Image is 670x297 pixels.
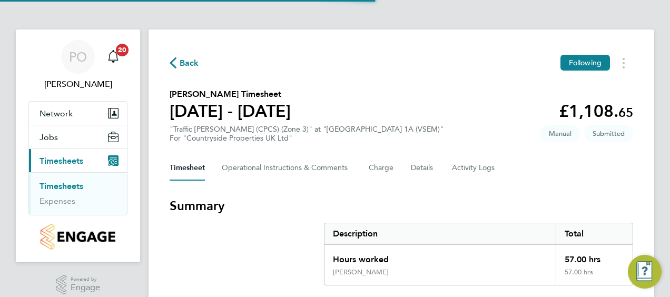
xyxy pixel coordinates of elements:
span: Powered by [71,275,100,284]
span: This timesheet is Submitted. [584,125,633,142]
span: Jobs [40,132,58,142]
button: Jobs [29,125,127,148]
a: Timesheets [40,181,83,191]
div: Total [556,223,633,244]
button: Following [560,55,610,71]
span: This timesheet was manually created. [540,125,580,142]
button: Timesheets Menu [614,55,633,71]
a: Powered byEngage [56,275,101,295]
button: Timesheets [29,149,127,172]
app-decimal: £1,108. [559,101,633,121]
button: Back [170,56,199,70]
div: [PERSON_NAME] [333,268,389,276]
img: countryside-properties-logo-retina.png [41,224,115,250]
button: Network [29,102,127,125]
nav: Main navigation [16,29,140,262]
div: Summary [324,223,633,285]
a: Go to home page [28,224,127,250]
div: Description [324,223,556,244]
button: Timesheet [170,155,205,181]
div: Timesheets [29,172,127,215]
h1: [DATE] - [DATE] [170,101,291,122]
div: Hours worked [324,245,556,268]
span: Back [180,57,199,70]
div: "Traffic [PERSON_NAME] (CPCS) (Zone 3)" at "[GEOGRAPHIC_DATA] 1A (VSEM)" [170,125,444,143]
span: Network [40,108,73,118]
a: 20 [103,40,124,74]
button: Details [411,155,435,181]
div: 57.00 hrs [556,268,633,285]
button: Charge [369,155,394,181]
h3: Summary [170,197,633,214]
span: 20 [116,44,129,56]
button: Engage Resource Center [628,255,662,289]
button: Activity Logs [452,155,496,181]
a: Expenses [40,196,75,206]
span: Following [569,58,602,67]
div: 57.00 hrs [556,245,633,268]
span: Paul O'Shea [28,78,127,91]
div: For "Countryside Properties UK Ltd" [170,134,444,143]
span: 65 [618,105,633,120]
h2: [PERSON_NAME] Timesheet [170,88,291,101]
button: Operational Instructions & Comments [222,155,352,181]
span: Timesheets [40,156,83,166]
a: PO[PERSON_NAME] [28,40,127,91]
span: Engage [71,283,100,292]
span: PO [69,50,87,64]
